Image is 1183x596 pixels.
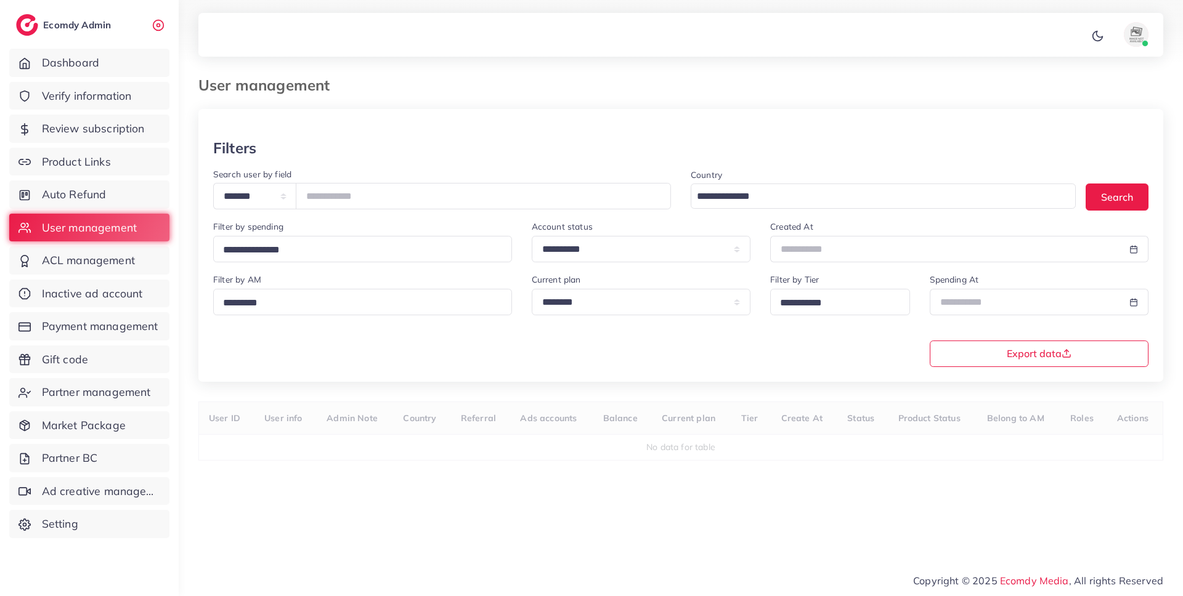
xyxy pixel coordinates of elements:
[42,88,132,104] span: Verify information
[213,139,256,157] h3: Filters
[691,169,722,181] label: Country
[42,121,145,137] span: Review subscription
[9,312,169,340] a: Payment management
[9,115,169,143] a: Review subscription
[9,510,169,538] a: Setting
[9,82,169,110] a: Verify information
[42,220,137,236] span: User management
[532,220,593,233] label: Account status
[198,76,339,94] h3: User management
[1007,348,1071,358] span: Export data
[770,273,819,286] label: Filter by Tier
[9,49,169,77] a: Dashboard
[913,573,1163,588] span: Copyright © 2025
[691,183,1076,209] div: Search for option
[9,477,169,505] a: Ad creative management
[9,444,169,472] a: Partner BC
[9,280,169,308] a: Inactive ad account
[9,246,169,275] a: ACL management
[930,340,1149,367] button: Export data
[42,187,107,203] span: Auto Refund
[213,289,512,315] div: Search for option
[930,273,979,286] label: Spending At
[9,180,169,209] a: Auto Refund
[43,19,114,31] h2: Ecomdy Admin
[213,273,261,286] label: Filter by AM
[16,14,38,36] img: logo
[42,384,151,400] span: Partner management
[42,516,78,532] span: Setting
[1109,22,1153,47] a: avatar
[213,220,283,233] label: Filter by spending
[9,345,169,374] a: Gift code
[42,417,126,433] span: Market Package
[213,168,291,180] label: Search user by field
[532,273,581,286] label: Current plan
[693,187,1060,206] input: Search for option
[1000,574,1069,587] a: Ecomdy Media
[42,55,99,71] span: Dashboard
[776,294,893,313] input: Search for option
[1124,22,1148,47] img: avatar
[42,318,158,334] span: Payment management
[9,214,169,242] a: User management
[42,352,88,368] span: Gift code
[16,14,114,36] a: logoEcomdy Admin
[42,154,111,170] span: Product Links
[9,378,169,406] a: Partner management
[42,286,143,302] span: Inactive ad account
[213,236,512,262] div: Search for option
[42,252,135,268] span: ACL management
[1086,183,1148,210] button: Search
[1069,573,1163,588] span: , All rights Reserved
[770,220,813,233] label: Created At
[9,148,169,176] a: Product Links
[42,450,98,466] span: Partner BC
[219,241,496,260] input: Search for option
[219,294,496,313] input: Search for option
[770,289,909,315] div: Search for option
[9,411,169,440] a: Market Package
[42,483,160,499] span: Ad creative management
